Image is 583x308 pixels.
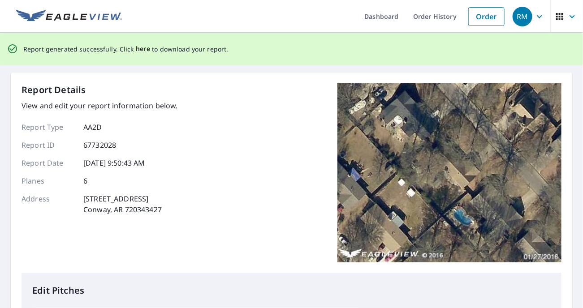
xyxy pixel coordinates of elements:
[23,43,229,55] p: Report generated successfully. Click to download your report.
[337,83,561,262] img: Top image
[22,140,75,150] p: Report ID
[513,7,532,26] div: RM
[22,193,75,215] p: Address
[22,122,75,133] p: Report Type
[22,100,178,111] p: View and edit your report information below.
[32,284,551,297] p: Edit Pitches
[136,43,151,55] button: here
[83,122,102,133] p: AA2D
[22,83,86,97] p: Report Details
[83,193,162,215] p: [STREET_ADDRESS] Conway, AR 720343427
[16,10,122,23] img: EV Logo
[22,175,75,186] p: Planes
[468,7,505,26] a: Order
[83,175,87,186] p: 6
[83,158,145,168] p: [DATE] 9:50:43 AM
[83,140,116,150] p: 67732028
[22,158,75,168] p: Report Date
